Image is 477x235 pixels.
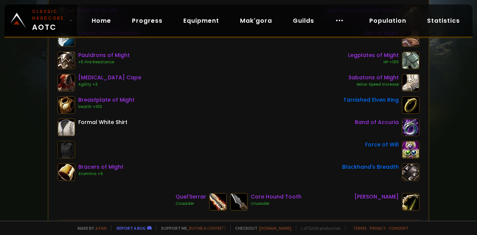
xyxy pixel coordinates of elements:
[230,225,291,231] span: Checkout
[287,13,320,28] a: Guilds
[156,225,226,231] span: Support me,
[57,51,75,69] img: item-16868
[259,225,291,231] a: [DOMAIN_NAME]
[78,59,130,65] div: +5 Fire Resistance
[343,96,399,104] div: Tarnished Elven Ring
[421,13,466,28] a: Statistics
[176,201,206,207] div: Crusader
[348,74,399,82] div: Sabatons of Might
[57,96,75,114] img: item-16865
[78,171,123,177] div: Stamina +9
[296,225,341,231] span: v. d752d5 - production
[251,193,301,201] div: Core Hound Tooth
[355,118,399,126] div: Band of Accuria
[32,8,66,22] small: Classic Hardcore
[402,193,420,211] img: item-17069
[370,225,386,231] a: Privacy
[78,82,141,88] div: Agility +3
[402,141,420,159] img: item-11810
[126,13,168,28] a: Progress
[348,51,399,59] div: Legplates of Might
[348,59,399,65] div: HP +100
[78,163,123,171] div: Bracers of Might
[86,13,117,28] a: Home
[209,193,227,211] img: item-18348
[402,74,420,92] img: item-16862
[365,141,399,149] div: Force of Will
[177,13,225,28] a: Equipment
[251,201,301,207] div: Crusader
[402,163,420,181] img: item-13965
[348,82,399,88] div: Minor Speed Increase
[402,96,420,114] img: item-18500
[230,193,248,211] img: item-18805
[117,225,146,231] a: Report a bug
[176,193,206,201] div: Quel'Serrar
[57,29,75,47] img: item-18404
[354,193,399,201] div: [PERSON_NAME]
[402,29,420,47] img: item-16864
[189,225,226,231] a: Buy me a coffee
[402,118,420,136] img: item-17063
[342,163,399,171] div: Blackhand's Breadth
[32,8,66,33] span: AOTC
[363,13,412,28] a: Population
[57,118,75,136] img: item-4334
[353,225,367,231] a: Terms
[73,225,107,231] span: Made by
[78,51,130,59] div: Pauldrons of Might
[78,104,135,110] div: Health +100
[389,225,408,231] a: Consent
[57,163,75,181] img: item-16861
[234,13,278,28] a: Mak'gora
[95,225,107,231] a: a fan
[78,74,141,82] div: [MEDICAL_DATA] Cape
[78,96,135,104] div: Breastplate of Might
[78,118,127,126] div: Formal White Shirt
[57,74,75,92] img: item-17107
[402,51,420,69] img: item-16867
[4,4,77,36] a: Classic HardcoreAOTC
